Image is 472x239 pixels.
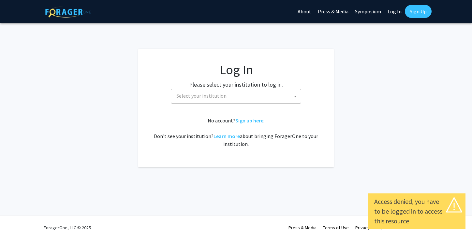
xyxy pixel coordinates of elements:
[189,80,283,89] label: Please select your institution to log in:
[176,92,227,99] span: Select your institution
[235,117,263,124] a: Sign up here
[323,225,349,231] a: Terms of Use
[174,89,301,103] span: Select your institution
[151,62,321,77] h1: Log In
[214,133,240,139] a: Learn more about bringing ForagerOne to your institution
[374,197,459,226] div: Access denied, you have to be logged in to access this resource
[171,89,301,104] span: Select your institution
[151,117,321,148] div: No account? . Don't see your institution? about bringing ForagerOne to your institution.
[355,225,382,231] a: Privacy Policy
[405,5,432,18] a: Sign Up
[288,225,317,231] a: Press & Media
[45,6,91,18] img: ForagerOne Logo
[44,216,91,239] div: ForagerOne, LLC © 2025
